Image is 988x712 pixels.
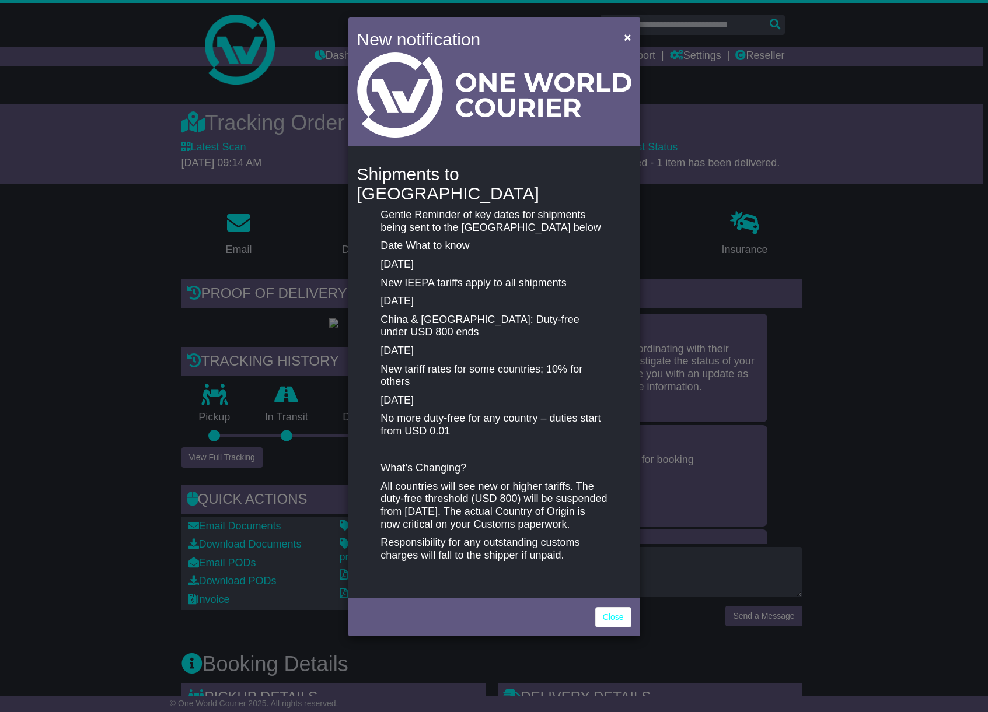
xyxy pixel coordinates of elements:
p: Responsibility for any outstanding customs charges will fall to the shipper if unpaid. [380,536,607,562]
p: Date What to know [380,240,607,252]
a: Close [595,607,631,627]
h4: Shipments to [GEOGRAPHIC_DATA] [357,164,631,203]
p: No more duty-free for any country – duties start from USD 0.01 [380,412,607,437]
p: [DATE] [380,295,607,308]
h4: New notification [357,26,608,52]
p: China & [GEOGRAPHIC_DATA]: Duty-free under USD 800 ends [380,314,607,339]
p: New IEEPA tariffs apply to all shipments [380,277,607,290]
button: Close [618,25,637,49]
img: Light [357,52,631,138]
p: New tariff rates for some countries; 10% for others [380,363,607,388]
p: [DATE] [380,258,607,271]
p: Gentle Reminder of key dates for shipments being sent to the [GEOGRAPHIC_DATA] below [380,209,607,234]
span: × [624,30,631,44]
p: [DATE] [380,345,607,357]
p: What’s Changing? [380,462,607,475]
p: All countries will see new or higher tariffs. The duty-free threshold (USD 800) will be suspended... [380,480,607,531]
p: [DATE] [380,394,607,407]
